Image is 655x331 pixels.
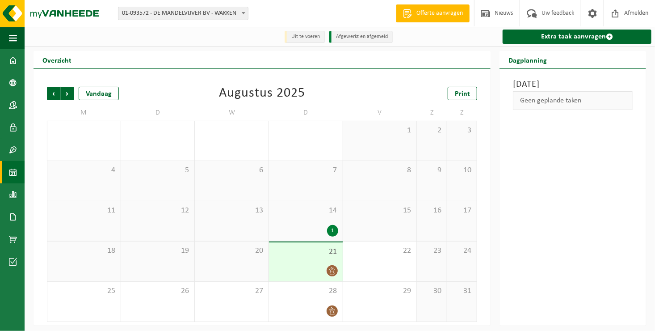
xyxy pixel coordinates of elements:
span: Vorige [47,87,60,100]
span: 27 [199,286,264,296]
span: 12 [126,206,190,216]
span: 6 [199,165,264,175]
span: 14 [273,206,338,216]
span: 9 [421,165,442,175]
h2: Overzicht [34,51,80,68]
span: 16 [421,206,442,216]
span: 20 [199,246,264,256]
span: Print [455,90,470,98]
span: 17 [452,206,472,216]
span: 30 [421,286,442,296]
div: Augustus 2025 [219,87,305,100]
span: 25 [52,286,116,296]
span: 1 [348,126,412,136]
span: 11 [52,206,116,216]
span: Volgende [61,87,74,100]
span: 7 [273,165,338,175]
span: 13 [199,206,264,216]
a: Extra taak aanvragen [503,30,651,44]
span: Offerte aanvragen [414,9,465,18]
span: 5 [126,165,190,175]
td: D [269,105,343,121]
h2: Dagplanning [500,51,556,68]
span: 22 [348,246,412,256]
td: M [47,105,121,121]
span: 23 [421,246,442,256]
li: Uit te voeren [285,31,325,43]
span: 15 [348,206,412,216]
span: 3 [452,126,472,136]
span: 26 [126,286,190,296]
span: 10 [452,165,472,175]
span: 01-093572 - DE MANDELVIJVER BV - WAKKEN [118,7,248,20]
span: 29 [348,286,412,296]
span: 4 [52,165,116,175]
div: Geen geplande taken [513,91,633,110]
div: 1 [327,225,338,237]
span: 24 [452,246,472,256]
span: 21 [273,247,338,257]
span: 31 [452,286,472,296]
a: Offerte aanvragen [396,4,470,22]
span: 28 [273,286,338,296]
span: 2 [421,126,442,136]
li: Afgewerkt en afgemeld [329,31,393,43]
span: 19 [126,246,190,256]
td: W [195,105,269,121]
h3: [DATE] [513,78,633,91]
td: D [121,105,195,121]
span: 18 [52,246,116,256]
a: Print [448,87,477,100]
span: 8 [348,165,412,175]
td: Z [417,105,447,121]
div: Vandaag [79,87,119,100]
td: Z [447,105,477,121]
td: V [343,105,417,121]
